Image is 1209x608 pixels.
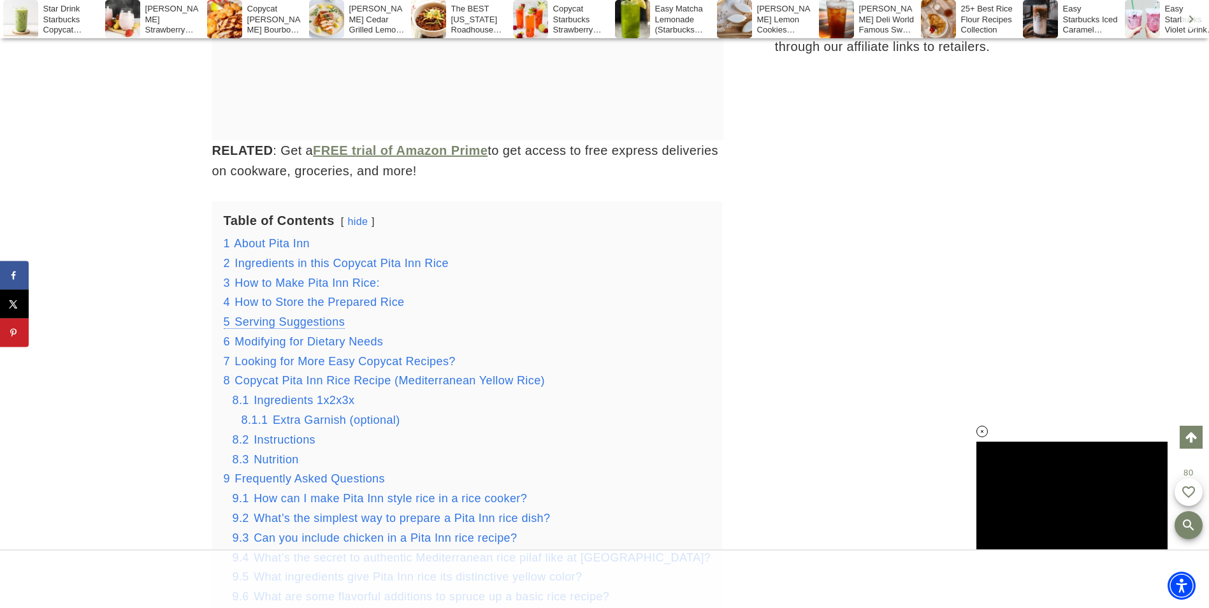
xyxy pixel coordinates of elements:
span: 5 [224,315,230,328]
p: ​​ : Get a to get access to free express deliveries on cookware, groceries, and more! [212,140,723,181]
a: 9 Frequently Asked Questions [224,472,385,485]
span: 8.1.1 [242,414,268,426]
span: Ingredients in this Copycat Pita Inn Rice [235,257,449,270]
a: 9.3 Can you include chicken in a Pita Inn rice recipe? [233,532,518,544]
span: 8 [224,374,230,387]
span: About Pita Inn [234,237,310,250]
span: 9.3 [233,532,249,544]
div: Accessibility Menu [1168,572,1196,600]
a: 8.3 Nutrition [233,453,299,466]
span: Looking for More Easy Copycat Recipes? [235,355,455,368]
span: 9.1 [233,492,249,505]
a: 1 About Pita Inn [224,237,310,250]
span: How can I make Pita Inn style rice in a rice cooker? [254,492,527,505]
span: How to Store the Prepared Rice [235,296,404,308]
a: 8.1.1 Extra Garnish (optional) [242,414,400,426]
a: 9.2 What’s the simplest way to prepare a Pita Inn rice dish? [233,512,551,525]
iframe: Advertisement [976,442,1168,549]
span: 1 [224,237,230,250]
a: 4 How to Store the Prepared Rice [224,296,405,308]
span: Ingredients 1x2x3x [254,394,354,407]
span: 4 [224,296,230,308]
a: 9.1 How can I make Pita Inn style rice in a rice cooker? [233,492,528,505]
span: Serving Suggestions [235,315,345,328]
span: 7 [224,355,230,368]
a: 7 Looking for More Easy Copycat Recipes? [224,355,456,368]
a: 8.1 Ingredients 1x2x3x [233,394,355,407]
span: Copycat Pita Inn Rice Recipe (Mediterranean Yellow Rice) [235,374,545,387]
span: 3 [224,277,230,289]
a: 5 Serving Suggestions [224,315,345,329]
span: Nutrition [254,453,299,466]
span: Modifying for Dietary Needs [235,335,383,348]
span: Can you include chicken in a Pita Inn rice recipe? [254,532,517,544]
a: 3 How to Make Pita Inn Rice: [224,277,380,289]
a: 2 Ingredients in this Copycat Pita Inn Rice [224,257,449,270]
iframe: Advertisement [787,69,978,452]
a: hide [347,216,368,227]
a: 8.2 Instructions [233,433,315,446]
b: Table of Contents [224,214,335,228]
span: 2 [224,257,230,270]
span: Extra Garnish (optional) [273,414,400,426]
span: 6 [224,335,230,348]
span: Frequently Asked Questions [235,472,385,485]
iframe: Advertisement [373,551,837,608]
a: 8 Copycat Pita Inn Rice Recipe (Mediterranean Yellow Rice) [224,374,545,387]
span: 8.3 [233,453,249,466]
a: Scroll to top [1180,426,1203,449]
a: 6 Modifying for Dietary Needs [224,335,384,348]
span: 8.1 [233,394,249,407]
strong: RELATED [212,143,273,157]
span: Instructions [254,433,315,446]
a: FREE trial of Amazon Prime [313,143,488,157]
span: 9.2 [233,512,249,525]
span: 8.2 [233,433,249,446]
span: What’s the simplest way to prepare a Pita Inn rice dish? [254,512,550,525]
span: 9 [224,472,230,485]
span: How to Make Pita Inn Rice: [235,277,380,289]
